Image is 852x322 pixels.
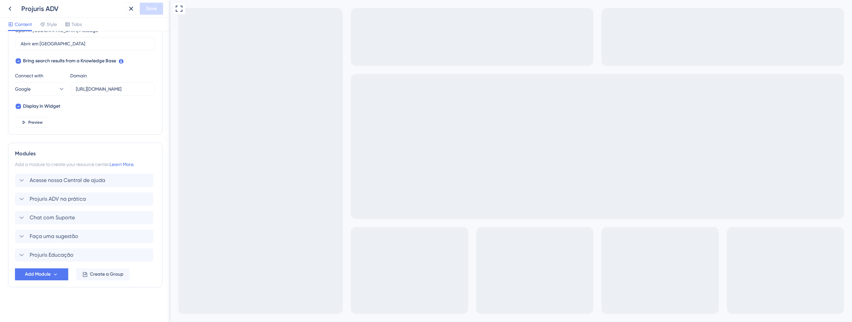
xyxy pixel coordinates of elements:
span: Preview [28,120,43,125]
span: Bring search results from a Knowledge Base [23,57,116,65]
span: Tabs [72,20,82,28]
input: Abrir em nova aba [21,40,150,47]
button: Save [140,3,163,15]
button: Create a Group [76,268,129,280]
span: Style [47,20,57,28]
div: Chat com Suporte [15,211,155,224]
span: Save [146,5,157,13]
span: Google [15,85,31,93]
span: Projuris ADV na prática [30,195,86,203]
button: Add Module [15,268,68,280]
div: Faça uma sugestão [15,230,155,243]
div: Projuris ADV [21,4,122,13]
div: Projuris Educação [15,248,155,262]
span: Add Module [25,270,51,278]
div: Projuris ADV na prática [15,192,155,206]
span: Projuris Educação [30,251,74,259]
div: Modules [15,150,155,158]
span: Display in Widget [23,102,60,110]
span: Faça uma sugestão [30,232,78,240]
div: 3 [63,3,66,9]
span: Add a module to create your resource center. [15,162,109,167]
span: Acesse nossa Central de ajuda [30,176,105,184]
input: help.userguiding.com [76,85,149,93]
span: Suporte e Novidades [6,2,59,10]
a: Learn More. [109,162,134,167]
button: Preview [15,117,48,128]
button: Google [15,82,65,96]
span: Chat com Suporte [30,214,75,222]
div: Domain [70,72,87,80]
span: Content [15,20,32,28]
span: Create a Group [90,270,123,278]
div: Connect with [15,72,65,80]
div: Acesse nossa Central de ajuda [15,174,155,187]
